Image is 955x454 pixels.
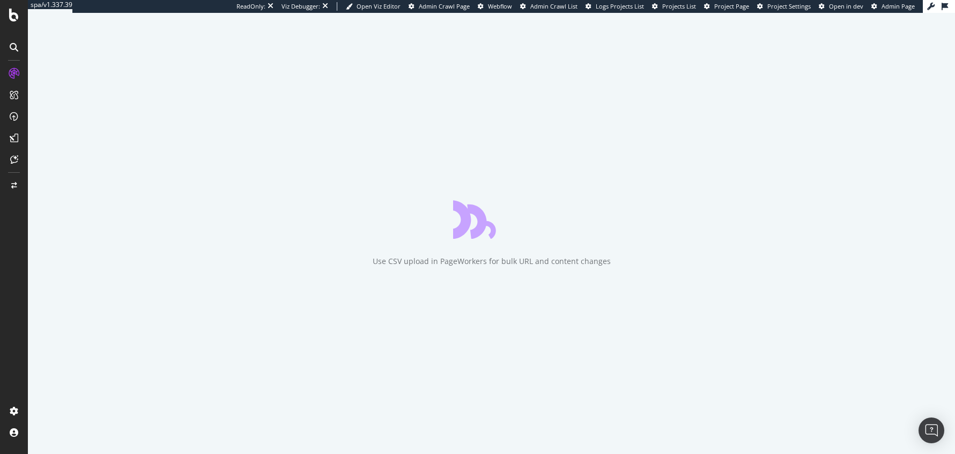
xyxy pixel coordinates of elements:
[282,2,320,11] div: Viz Debugger:
[882,2,915,10] span: Admin Page
[586,2,644,11] a: Logs Projects List
[919,418,944,443] div: Open Intercom Messenger
[373,256,611,267] div: Use CSV upload in PageWorkers for bulk URL and content changes
[520,2,578,11] a: Admin Crawl List
[819,2,863,11] a: Open in dev
[767,2,811,10] span: Project Settings
[346,2,401,11] a: Open Viz Editor
[530,2,578,10] span: Admin Crawl List
[357,2,401,10] span: Open Viz Editor
[236,2,265,11] div: ReadOnly:
[453,200,530,239] div: animation
[419,2,470,10] span: Admin Crawl Page
[662,2,696,10] span: Projects List
[596,2,644,10] span: Logs Projects List
[757,2,811,11] a: Project Settings
[714,2,749,10] span: Project Page
[871,2,915,11] a: Admin Page
[409,2,470,11] a: Admin Crawl Page
[652,2,696,11] a: Projects List
[478,2,512,11] a: Webflow
[488,2,512,10] span: Webflow
[829,2,863,10] span: Open in dev
[704,2,749,11] a: Project Page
